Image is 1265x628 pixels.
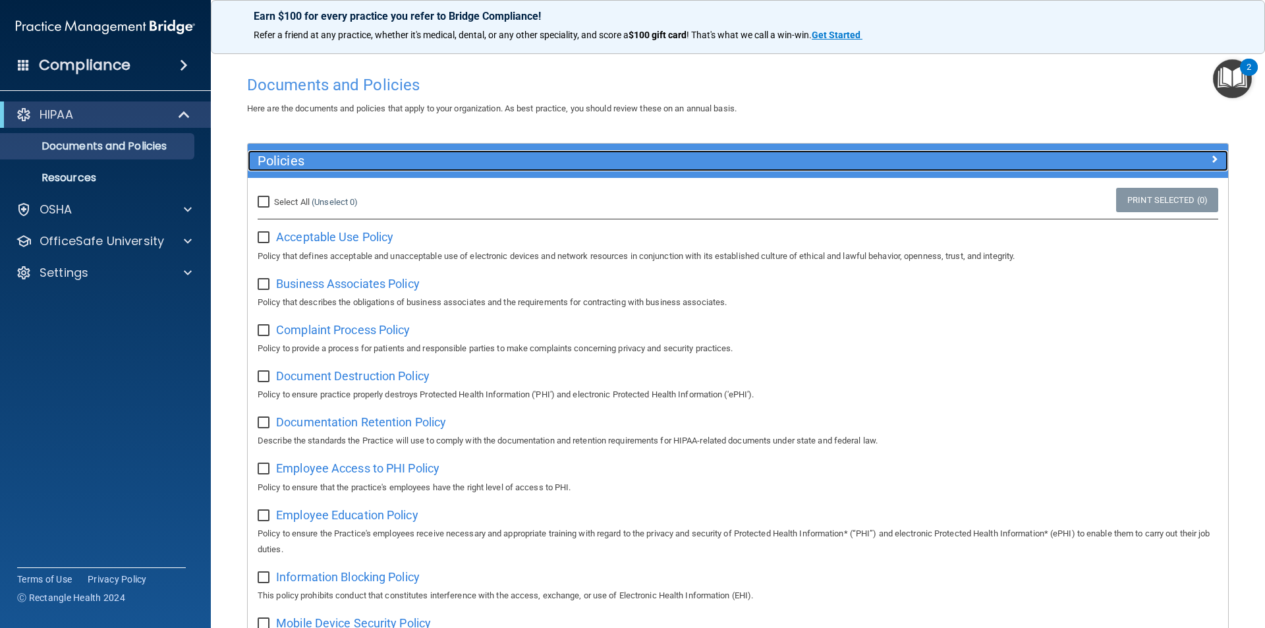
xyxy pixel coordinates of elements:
span: Employee Education Policy [276,508,418,522]
p: Policy to provide a process for patients and responsible parties to make complaints concerning pr... [258,341,1218,357]
p: Resources [9,171,188,185]
p: OSHA [40,202,72,217]
span: Ⓒ Rectangle Health 2024 [17,591,125,604]
span: Acceptable Use Policy [276,230,393,244]
a: OSHA [16,202,192,217]
p: Settings [40,265,88,281]
div: 2 [1247,67,1251,84]
p: Policy to ensure the Practice's employees receive necessary and appropriate training with regard ... [258,526,1218,557]
p: HIPAA [40,107,73,123]
h5: Policies [258,154,973,168]
span: Information Blocking Policy [276,570,420,584]
a: OfficeSafe University [16,233,192,249]
span: Document Destruction Policy [276,369,430,383]
a: Policies [258,150,1218,171]
span: Select All [274,197,310,207]
strong: $100 gift card [629,30,687,40]
p: OfficeSafe University [40,233,164,249]
p: Earn $100 for every practice you refer to Bridge Compliance! [254,10,1222,22]
a: Settings [16,265,192,281]
span: Employee Access to PHI Policy [276,461,439,475]
a: Get Started [812,30,862,40]
a: Print Selected (0) [1116,188,1218,212]
input: Select All (Unselect 0) [258,197,273,208]
p: Policy that describes the obligations of business associates and the requirements for contracting... [258,295,1218,310]
span: Refer a friend at any practice, whether it's medical, dental, or any other speciality, and score a [254,30,629,40]
p: Describe the standards the Practice will use to comply with the documentation and retention requi... [258,433,1218,449]
span: Here are the documents and policies that apply to your organization. As best practice, you should... [247,103,737,113]
a: (Unselect 0) [312,197,358,207]
span: ! That's what we call a win-win. [687,30,812,40]
span: Complaint Process Policy [276,323,410,337]
span: Documentation Retention Policy [276,415,446,429]
h4: Documents and Policies [247,76,1229,94]
p: Policy that defines acceptable and unacceptable use of electronic devices and network resources i... [258,248,1218,264]
a: HIPAA [16,107,191,123]
p: Policy to ensure that the practice's employees have the right level of access to PHI. [258,480,1218,496]
strong: Get Started [812,30,860,40]
a: Terms of Use [17,573,72,586]
p: This policy prohibits conduct that constitutes interference with the access, exchange, or use of ... [258,588,1218,604]
p: Documents and Policies [9,140,188,153]
img: PMB logo [16,14,195,40]
a: Privacy Policy [88,573,147,586]
button: Open Resource Center, 2 new notifications [1213,59,1252,98]
h4: Compliance [39,56,130,74]
span: Business Associates Policy [276,277,420,291]
p: Policy to ensure practice properly destroys Protected Health Information ('PHI') and electronic P... [258,387,1218,403]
